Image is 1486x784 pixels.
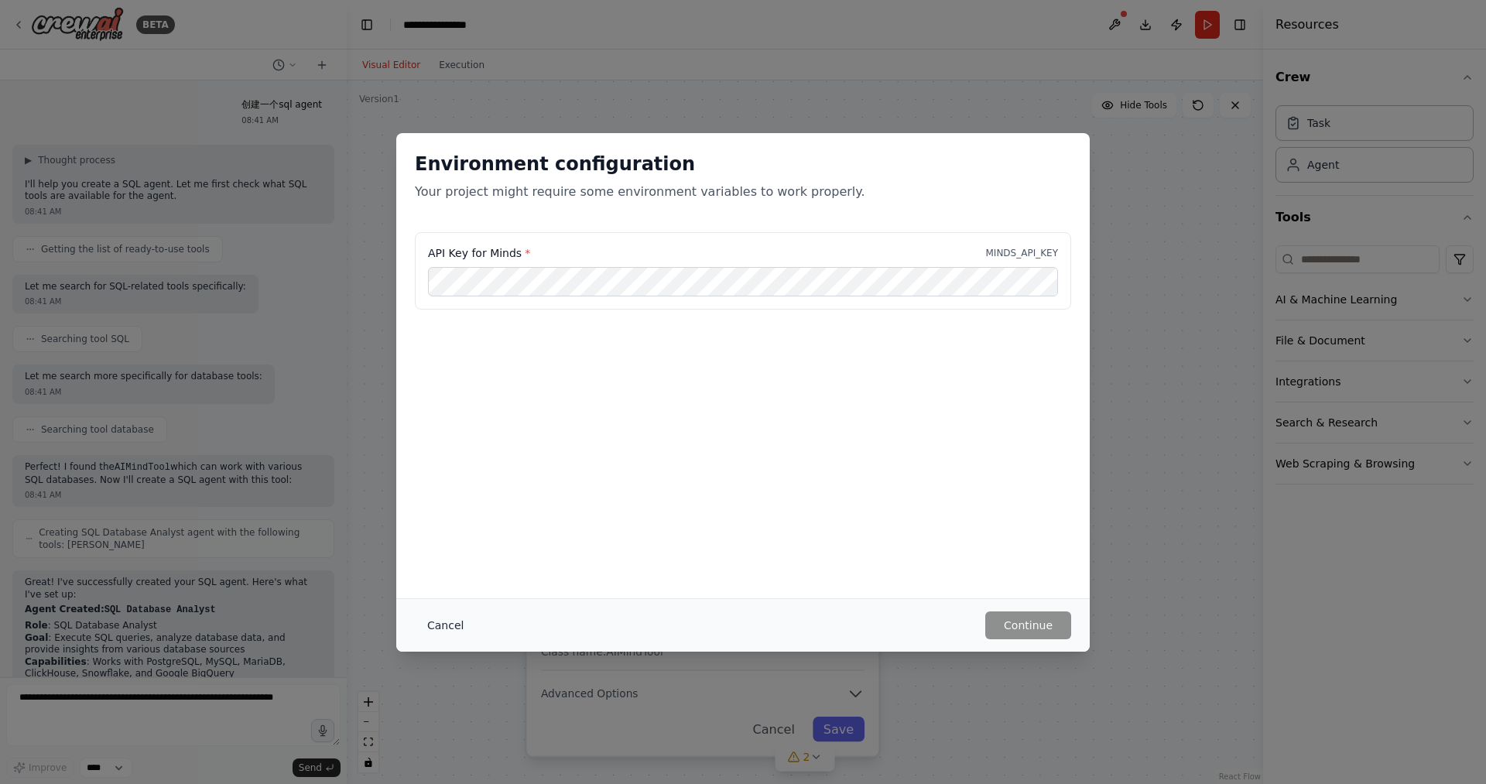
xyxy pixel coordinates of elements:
label: API Key for Minds [428,245,530,261]
button: Cancel [415,611,476,639]
p: MINDS_API_KEY [986,247,1059,259]
p: Your project might require some environment variables to work properly. [415,183,1071,201]
h2: Environment configuration [415,152,1071,176]
button: Continue [985,611,1071,639]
